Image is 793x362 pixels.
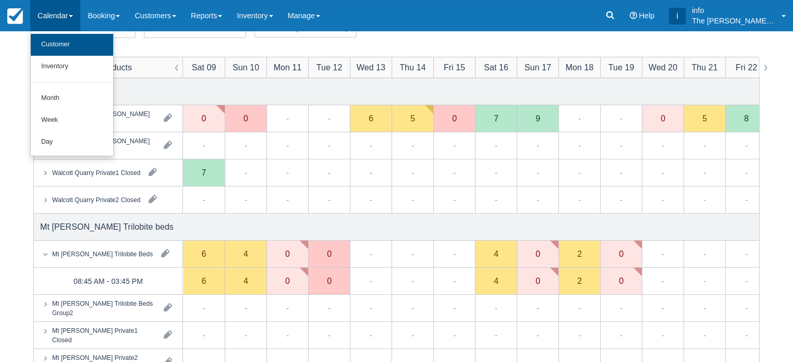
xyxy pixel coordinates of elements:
div: - [578,166,581,179]
div: - [620,302,623,314]
div: - [245,193,247,206]
div: - [370,247,372,260]
div: - [411,247,414,260]
img: checkfront-main-nav-mini-logo.png [7,8,23,24]
div: 0 [266,268,308,295]
div: - [411,329,414,341]
div: - [578,193,581,206]
div: - [620,166,623,179]
div: - [286,193,289,206]
div: 0 [327,249,332,258]
div: - [453,247,456,260]
div: Mon 18 [566,61,594,73]
div: - [453,139,456,152]
div: - [453,193,456,206]
div: - [536,193,539,206]
div: Sun 17 [524,61,551,73]
div: - [202,329,205,341]
div: - [536,329,539,341]
i: Help [629,12,637,19]
div: 6 [202,249,206,258]
div: - [745,274,748,287]
div: - [245,139,247,152]
div: 8 [744,114,749,122]
div: 0 [661,114,665,122]
div: - [662,193,664,206]
div: - [328,112,331,124]
div: - [286,139,289,152]
div: 9 [535,114,540,122]
div: - [411,302,414,314]
div: Wed 13 [357,61,385,73]
div: 4 [243,277,248,285]
div: 08:45 AM - 03:45 PM [74,274,143,287]
div: - [453,166,456,179]
div: - [411,139,414,152]
div: 7 [202,168,206,177]
div: Walcott Quarry Private2 Closed [52,195,140,204]
div: - [370,274,372,287]
div: - [245,329,247,341]
div: - [328,139,331,152]
div: - [745,139,748,152]
div: - [745,166,748,179]
div: - [370,302,372,314]
a: Customer [31,34,113,56]
div: 0 [285,249,290,258]
div: 4 [225,268,266,295]
div: Mon 11 [274,61,302,73]
div: - [286,166,289,179]
div: 6 [202,277,206,285]
div: 2 [577,277,582,285]
div: - [662,139,664,152]
div: Mt [PERSON_NAME] Trilobite beds [40,220,174,233]
div: 4 [475,268,517,295]
div: - [620,193,623,206]
div: Fri 15 [444,61,465,73]
div: Fri 22 [736,61,757,73]
div: 0 [327,277,332,285]
div: 0 [619,277,624,285]
div: - [745,329,748,341]
div: - [495,329,497,341]
div: - [453,329,456,341]
div: - [411,193,414,206]
div: - [411,274,414,287]
div: - [202,139,205,152]
div: - [370,139,372,152]
div: - [495,166,497,179]
div: - [620,112,623,124]
div: - [328,329,331,341]
div: 0 [202,114,206,122]
p: The [PERSON_NAME] Shale Geoscience Foundation [692,16,775,26]
div: - [370,329,372,341]
a: Inventory [31,56,113,78]
div: - [703,329,706,341]
div: - [703,193,706,206]
div: Mt [PERSON_NAME] Trilobite Beds [52,249,153,258]
div: Tue 19 [608,61,635,73]
div: 0 [452,114,457,122]
div: Walcott Quarry Private1 Closed [52,168,140,177]
div: - [703,139,706,152]
div: 0 [308,268,350,295]
div: - [245,166,247,179]
div: - [202,193,205,206]
div: - [578,112,581,124]
div: 2 [558,268,600,295]
div: Sat 16 [484,61,508,73]
ul: Calendar [30,31,114,156]
div: Sat 09 [192,61,216,73]
p: info [692,5,775,16]
div: - [453,274,456,287]
div: Mt [PERSON_NAME] Private1 Closed [52,326,155,344]
div: 5 [410,114,415,122]
div: - [745,193,748,206]
div: - [578,329,581,341]
div: - [411,166,414,179]
div: - [662,302,664,314]
div: - [328,193,331,206]
div: 4 [243,249,248,258]
div: - [536,139,539,152]
div: - [662,166,664,179]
